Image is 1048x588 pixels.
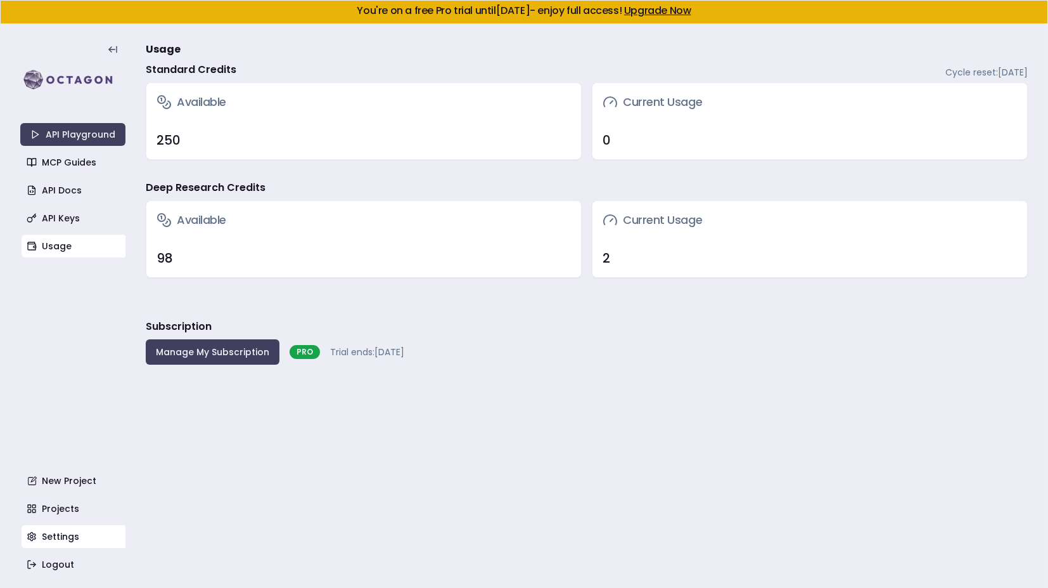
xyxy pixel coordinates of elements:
span: Trial ends: [DATE] [330,346,404,358]
a: Settings [22,525,127,548]
a: API Keys [22,207,127,230]
a: Usage [22,235,127,258]
span: Usage [146,42,181,57]
h3: Subscription [146,319,212,334]
h5: You're on a free Pro trial until [DATE] - enjoy full access! [11,6,1037,16]
img: logo-rect-yK7x_WSZ.svg [20,67,125,93]
h4: Standard Credits [146,62,236,77]
div: 0 [603,131,1017,149]
a: API Playground [20,123,125,146]
h3: Current Usage [603,93,702,111]
div: 250 [157,131,571,149]
a: MCP Guides [22,151,127,174]
a: API Docs [22,179,127,202]
h3: Available [157,211,226,229]
h4: Deep Research Credits [146,180,265,195]
span: Cycle reset: [DATE] [945,66,1028,79]
div: PRO [290,345,320,359]
a: Upgrade Now [624,3,691,18]
button: Manage My Subscription [146,339,279,365]
a: Logout [22,553,127,576]
a: Projects [22,497,127,520]
h3: Available [157,93,226,111]
a: New Project [22,469,127,492]
h3: Current Usage [603,211,702,229]
div: 2 [603,249,1017,267]
div: 98 [157,249,571,267]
